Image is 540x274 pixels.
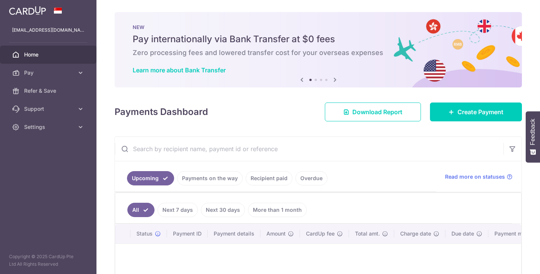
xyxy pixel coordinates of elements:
a: Overdue [295,171,327,185]
span: Settings [24,123,74,131]
span: Feedback [529,119,536,145]
a: More than 1 month [248,203,307,217]
h5: Pay internationally via Bank Transfer at $0 fees [133,33,504,45]
p: NEW [133,24,504,30]
span: Refer & Save [24,87,74,95]
img: Bank transfer banner [115,12,522,87]
button: Feedback - Show survey [526,111,540,162]
span: Home [24,51,74,58]
span: Pay [24,69,74,77]
a: Download Report [325,103,421,121]
img: CardUp [9,6,46,15]
th: Payment details [208,224,260,243]
span: Create Payment [457,107,503,116]
a: All [127,203,155,217]
a: Payments on the way [177,171,243,185]
h6: Zero processing fees and lowered transfer cost for your overseas expenses [133,48,504,57]
a: Read more on statuses [445,173,512,181]
span: Download Report [352,107,402,116]
span: Amount [266,230,286,237]
a: Recipient paid [246,171,292,185]
span: Charge date [400,230,431,237]
input: Search by recipient name, payment id or reference [115,137,503,161]
span: Status [136,230,153,237]
h4: Payments Dashboard [115,105,208,119]
a: Next 30 days [201,203,245,217]
span: Support [24,105,74,113]
th: Payment ID [167,224,208,243]
p: [EMAIL_ADDRESS][DOMAIN_NAME] [12,26,84,34]
a: Create Payment [430,103,522,121]
span: Read more on statuses [445,173,505,181]
a: Upcoming [127,171,174,185]
span: Total amt. [355,230,380,237]
span: Due date [451,230,474,237]
span: CardUp fee [306,230,335,237]
a: Learn more about Bank Transfer [133,66,226,74]
a: Next 7 days [158,203,198,217]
